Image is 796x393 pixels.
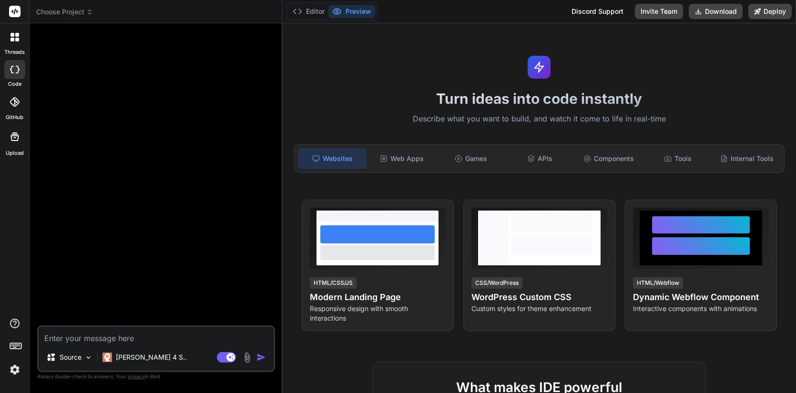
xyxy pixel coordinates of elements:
[471,277,522,289] div: CSS/WordPress
[310,291,446,304] h4: Modern Landing Page
[633,291,769,304] h4: Dynamic Webflow Component
[4,48,25,56] label: threads
[102,353,112,362] img: Claude 4 Sonnet
[689,4,743,19] button: Download
[242,352,253,363] img: attachment
[7,362,23,378] img: settings
[368,149,435,169] div: Web Apps
[128,373,145,379] span: privacy
[748,4,792,19] button: Deploy
[713,149,780,169] div: Internal Tools
[328,5,375,18] button: Preview
[36,7,93,17] span: Choose Project
[471,291,607,304] h4: WordPress Custom CSS
[310,304,446,323] p: Responsive design with smooth interactions
[644,149,711,169] div: Tools
[8,80,21,88] label: code
[116,353,187,362] p: [PERSON_NAME] 4 S..
[288,113,790,125] p: Describe what you want to build, and watch it come to life in real-time
[633,304,769,313] p: Interactive components with animations
[566,4,629,19] div: Discord Support
[289,5,328,18] button: Editor
[60,353,82,362] p: Source
[6,149,24,157] label: Upload
[633,277,683,289] div: HTML/Webflow
[256,353,266,362] img: icon
[437,149,504,169] div: Games
[506,149,573,169] div: APIs
[575,149,643,169] div: Components
[288,90,790,107] h1: Turn ideas into code instantly
[37,372,275,381] p: Always double-check its answers. Your in Bind
[84,353,92,362] img: Pick Models
[310,277,357,289] div: HTML/CSS/JS
[6,113,23,121] label: GitHub
[635,4,683,19] button: Invite Team
[471,304,607,313] p: Custom styles for theme enhancement
[298,149,367,169] div: Websites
